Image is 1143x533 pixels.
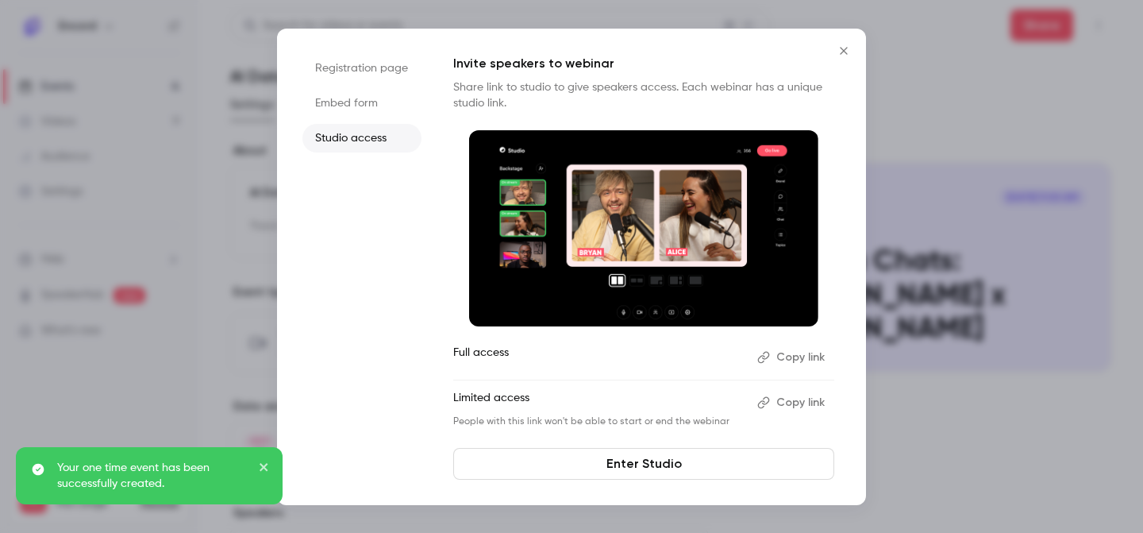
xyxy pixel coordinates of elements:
p: Limited access [453,390,745,415]
p: People with this link won't be able to start or end the webinar [453,415,745,428]
button: Copy link [751,390,834,415]
img: Invite speakers to webinar [469,130,818,327]
p: Share link to studio to give speakers access. Each webinar has a unique studio link. [453,79,834,111]
a: Enter Studio [453,448,834,480]
p: Invite speakers to webinar [453,54,834,73]
button: Copy link [751,345,834,370]
button: close [259,460,270,479]
p: Your one time event has been successfully created. [57,460,248,492]
li: Studio access [302,124,421,153]
li: Embed form [302,89,421,118]
li: Registration page [302,54,421,83]
button: Close [828,35,860,67]
p: Full access [453,345,745,370]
